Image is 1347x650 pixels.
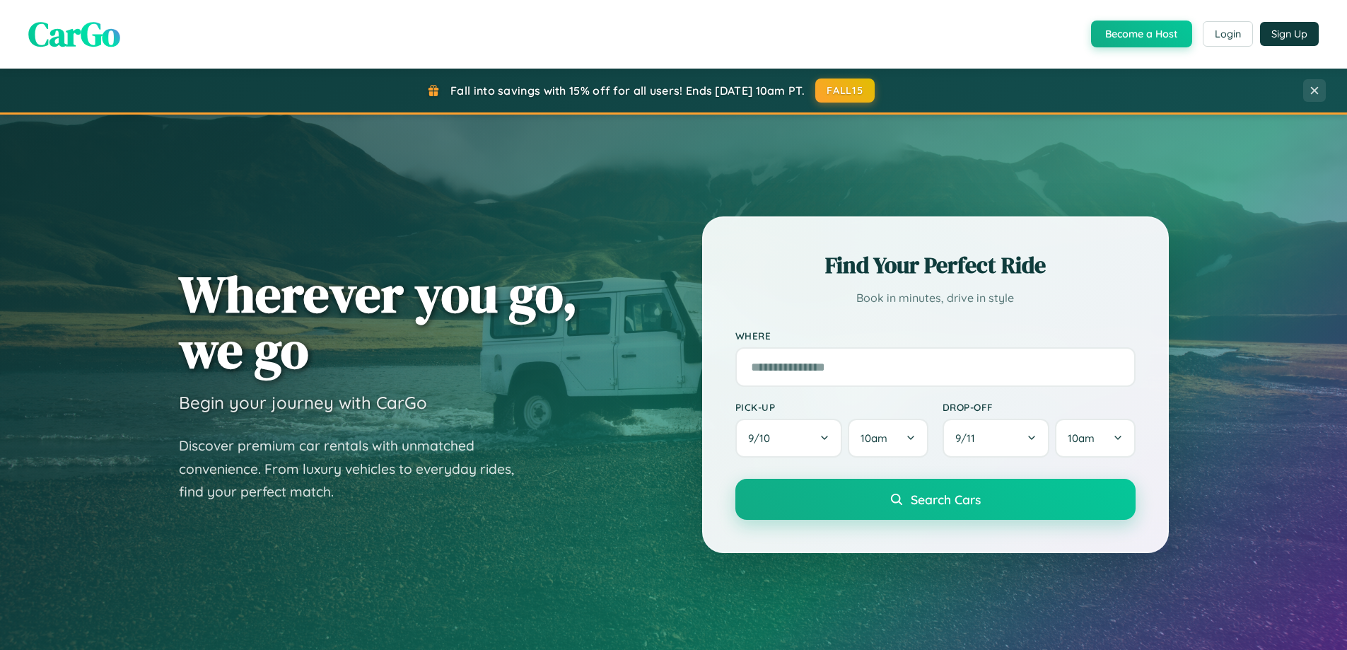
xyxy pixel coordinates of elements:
[1068,431,1095,445] span: 10am
[815,79,875,103] button: FALL15
[735,288,1136,308] p: Book in minutes, drive in style
[179,434,532,504] p: Discover premium car rentals with unmatched convenience. From luxury vehicles to everyday rides, ...
[1055,419,1135,458] button: 10am
[179,392,427,413] h3: Begin your journey with CarGo
[28,11,120,57] span: CarGo
[943,401,1136,413] label: Drop-off
[450,83,805,98] span: Fall into savings with 15% off for all users! Ends [DATE] 10am PT.
[179,266,578,378] h1: Wherever you go, we go
[1203,21,1253,47] button: Login
[911,492,981,507] span: Search Cars
[943,419,1050,458] button: 9/11
[861,431,887,445] span: 10am
[955,431,982,445] span: 9 / 11
[735,330,1136,342] label: Where
[748,431,777,445] span: 9 / 10
[848,419,928,458] button: 10am
[735,250,1136,281] h2: Find Your Perfect Ride
[735,419,843,458] button: 9/10
[735,401,928,413] label: Pick-up
[1091,21,1192,47] button: Become a Host
[1260,22,1319,46] button: Sign Up
[735,479,1136,520] button: Search Cars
